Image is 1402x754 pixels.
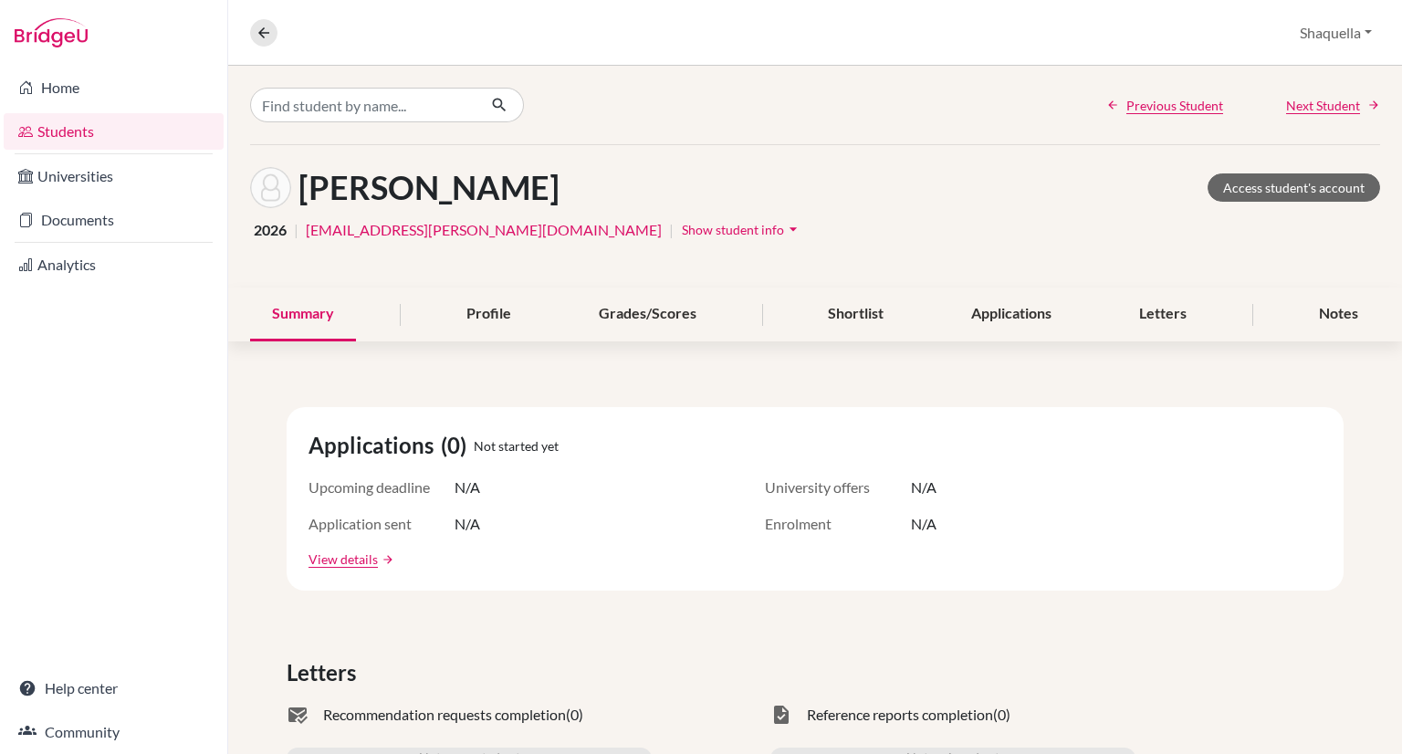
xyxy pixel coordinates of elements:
[765,476,911,498] span: University offers
[682,222,784,237] span: Show student info
[378,553,394,566] a: arrow_forward
[1208,173,1380,202] a: Access student's account
[1297,288,1380,341] div: Notes
[4,158,224,194] a: Universities
[4,670,224,707] a: Help center
[455,476,480,498] span: N/A
[784,220,802,238] i: arrow_drop_down
[4,246,224,283] a: Analytics
[911,513,936,535] span: N/A
[445,288,533,341] div: Profile
[294,219,298,241] span: |
[1117,288,1208,341] div: Letters
[4,69,224,106] a: Home
[770,704,792,726] span: task
[4,714,224,750] a: Community
[309,550,378,569] a: View details
[254,219,287,241] span: 2026
[306,219,662,241] a: [EMAIL_ADDRESS][PERSON_NAME][DOMAIN_NAME]
[4,113,224,150] a: Students
[250,167,291,208] img: Farida Gyanfua Dramani MAHAMA's avatar
[669,219,674,241] span: |
[250,88,476,122] input: Find student by name...
[441,429,474,462] span: (0)
[323,704,566,726] span: Recommendation requests completion
[309,429,441,462] span: Applications
[911,476,936,498] span: N/A
[681,215,803,244] button: Show student infoarrow_drop_down
[287,656,363,689] span: Letters
[298,168,560,207] h1: [PERSON_NAME]
[1292,16,1380,50] button: Shaquella
[577,288,718,341] div: Grades/Scores
[1126,96,1223,115] span: Previous Student
[455,513,480,535] span: N/A
[993,704,1010,726] span: (0)
[4,202,224,238] a: Documents
[765,513,911,535] span: Enrolment
[250,288,356,341] div: Summary
[309,513,455,535] span: Application sent
[806,288,905,341] div: Shortlist
[309,476,455,498] span: Upcoming deadline
[566,704,583,726] span: (0)
[1286,96,1380,115] a: Next Student
[1106,96,1223,115] a: Previous Student
[287,704,309,726] span: mark_email_read
[474,436,559,456] span: Not started yet
[807,704,993,726] span: Reference reports completion
[1286,96,1360,115] span: Next Student
[949,288,1073,341] div: Applications
[15,18,88,47] img: Bridge-U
